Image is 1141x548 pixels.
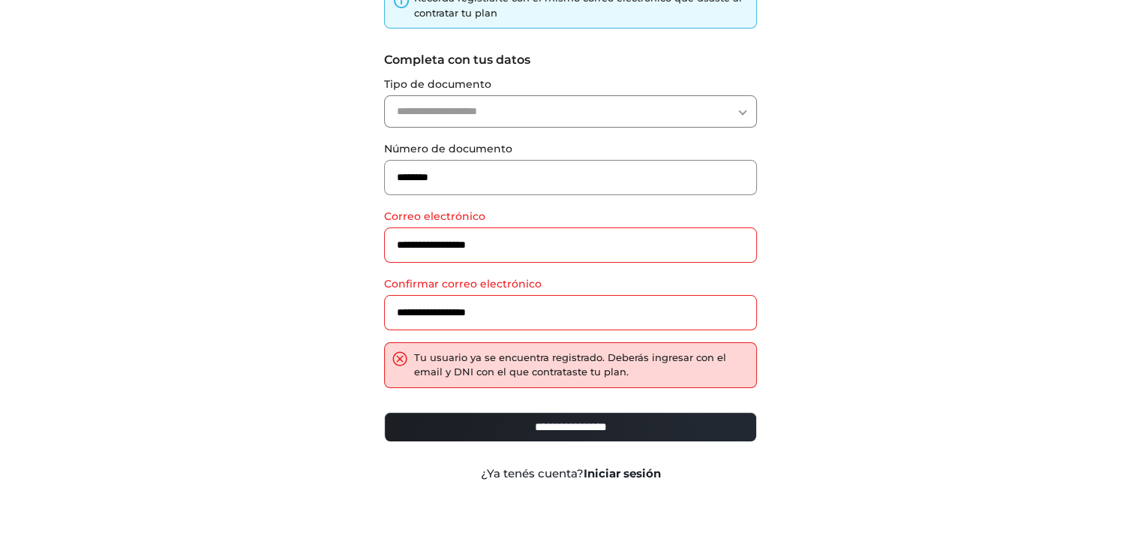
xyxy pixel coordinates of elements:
[384,276,757,292] label: Confirmar correo electrónico
[384,141,757,157] label: Número de documento
[384,77,757,92] label: Tipo de documento
[384,209,757,224] label: Correo electrónico
[384,51,757,69] label: Completa con tus datos
[584,466,661,480] a: Iniciar sesión
[414,351,749,380] div: Tu usuario ya se encuentra registrado. Deberás ingresar con el email y DNI con el que contrataste...
[373,465,768,483] div: ¿Ya tenés cuenta?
